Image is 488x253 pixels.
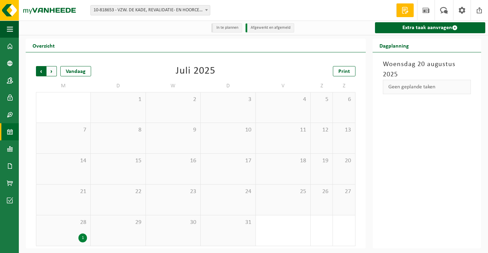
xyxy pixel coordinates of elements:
[314,126,329,134] span: 12
[94,157,142,165] span: 15
[204,219,252,226] span: 31
[311,80,333,92] td: Z
[204,157,252,165] span: 17
[259,157,307,165] span: 18
[375,22,486,33] a: Extra taak aanvragen
[40,188,87,195] span: 21
[333,80,355,92] td: Z
[94,188,142,195] span: 22
[26,39,62,52] h2: Overzicht
[149,188,197,195] span: 23
[149,219,197,226] span: 30
[94,126,142,134] span: 8
[40,126,87,134] span: 7
[36,66,46,76] span: Vorige
[91,80,146,92] td: D
[91,5,210,15] span: 10-818653 - VZW. DE KADE, REVALIDATIE- EN HOORCENTRUM SPERMALIE - BRUGGE
[204,96,252,103] span: 3
[333,66,355,76] a: Print
[373,39,416,52] h2: Dagplanning
[314,96,329,103] span: 5
[314,157,329,165] span: 19
[60,66,91,76] div: Vandaag
[201,80,255,92] td: D
[78,233,87,242] div: 1
[176,66,215,76] div: Juli 2025
[204,188,252,195] span: 24
[90,5,210,15] span: 10-818653 - VZW. DE KADE, REVALIDATIE- EN HOORCENTRUM SPERMALIE - BRUGGE
[246,23,294,33] li: Afgewerkt en afgemeld
[204,126,252,134] span: 10
[259,96,307,103] span: 4
[338,69,350,74] span: Print
[94,96,142,103] span: 1
[383,59,471,80] h3: Woensdag 20 augustus 2025
[40,157,87,165] span: 14
[336,188,351,195] span: 27
[149,126,197,134] span: 9
[336,96,351,103] span: 6
[146,80,201,92] td: W
[94,219,142,226] span: 29
[256,80,311,92] td: V
[314,188,329,195] span: 26
[259,126,307,134] span: 11
[211,23,242,33] li: In te plannen
[336,126,351,134] span: 13
[36,80,91,92] td: M
[259,188,307,195] span: 25
[149,96,197,103] span: 2
[47,66,57,76] span: Volgende
[40,219,87,226] span: 28
[336,157,351,165] span: 20
[383,80,471,94] div: Geen geplande taken
[149,157,197,165] span: 16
